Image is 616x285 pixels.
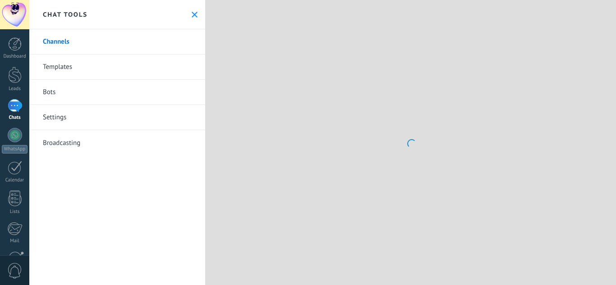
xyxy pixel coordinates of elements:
[29,80,205,105] a: Bots
[29,29,205,54] a: Channels
[29,54,205,80] a: Templates
[2,145,28,154] div: WhatsApp
[2,86,28,92] div: Leads
[29,105,205,130] a: Settings
[2,238,28,244] div: Mail
[2,209,28,215] div: Lists
[2,177,28,183] div: Calendar
[2,54,28,59] div: Dashboard
[43,10,87,18] h2: Chat tools
[29,130,205,155] a: Broadcasting
[2,115,28,121] div: Chats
